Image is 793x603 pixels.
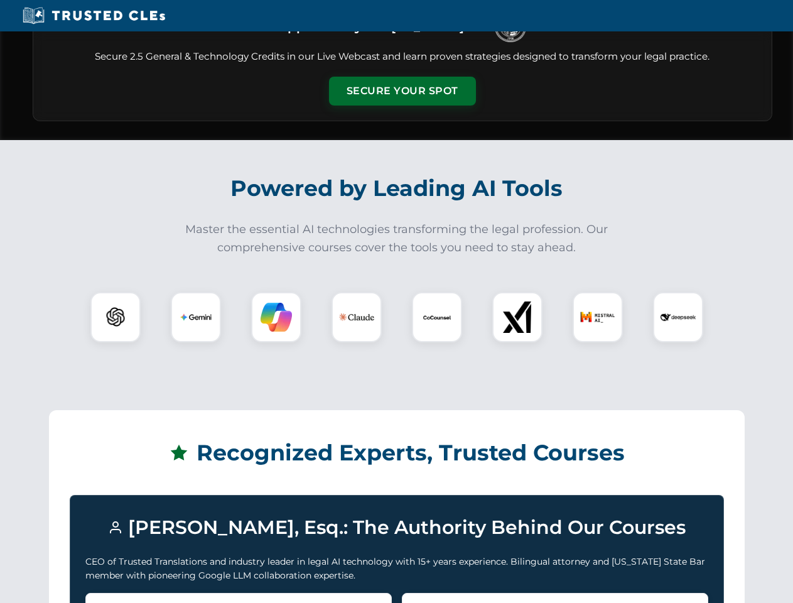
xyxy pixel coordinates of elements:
[180,301,212,333] img: Gemini Logo
[48,50,757,64] p: Secure 2.5 General & Technology Credits in our Live Webcast and learn proven strategies designed ...
[492,292,542,342] div: xAI
[251,292,301,342] div: Copilot
[177,220,617,257] p: Master the essential AI technologies transforming the legal profession. Our comprehensive courses...
[90,292,141,342] div: ChatGPT
[70,431,724,475] h2: Recognized Experts, Trusted Courses
[502,301,533,333] img: xAI Logo
[580,300,615,335] img: Mistral AI Logo
[171,292,221,342] div: Gemini
[653,292,703,342] div: DeepSeek
[85,511,708,545] h3: [PERSON_NAME], Esq.: The Authority Behind Our Courses
[332,292,382,342] div: Claude
[421,301,453,333] img: CoCounsel Logo
[661,300,696,335] img: DeepSeek Logo
[261,301,292,333] img: Copilot Logo
[85,555,708,583] p: CEO of Trusted Translations and industry leader in legal AI technology with 15+ years experience....
[412,292,462,342] div: CoCounsel
[19,6,169,25] img: Trusted CLEs
[573,292,623,342] div: Mistral AI
[339,300,374,335] img: Claude Logo
[97,299,134,335] img: ChatGPT Logo
[329,77,476,106] button: Secure Your Spot
[49,166,745,210] h2: Powered by Leading AI Tools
